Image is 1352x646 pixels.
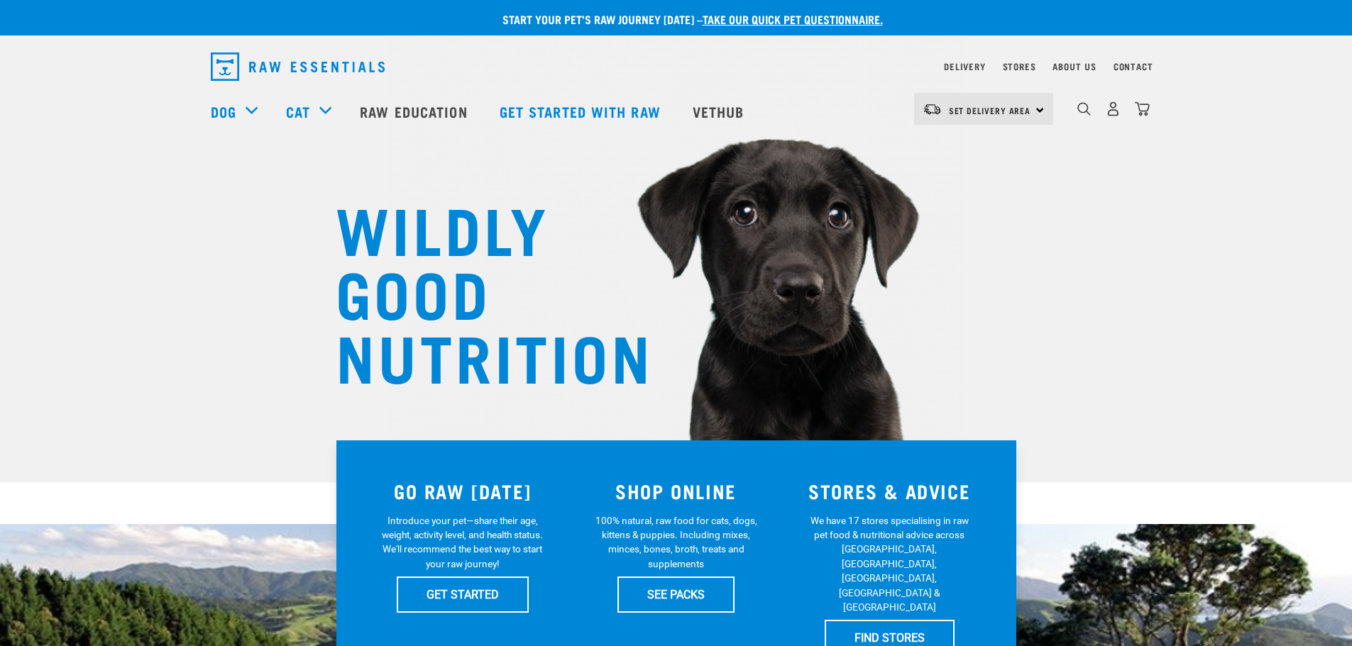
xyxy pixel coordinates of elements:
[923,103,942,116] img: van-moving.png
[1053,64,1096,69] a: About Us
[593,513,759,572] p: 100% natural, raw food for cats, dogs, kittens & puppies. Including mixes, minces, bones, broth, ...
[336,195,620,386] h1: WILDLY GOOD NUTRITION
[379,513,546,572] p: Introduce your pet—share their age, weight, activity level, and health status. We'll recommend th...
[1106,101,1121,116] img: user.png
[286,101,310,122] a: Cat
[703,16,883,22] a: take our quick pet questionnaire.
[365,480,561,502] h3: GO RAW [DATE]
[806,513,973,615] p: We have 17 stores specialising in raw pet food & nutritional advice across [GEOGRAPHIC_DATA], [GE...
[617,577,735,612] a: SEE PACKS
[1077,102,1091,116] img: home-icon-1@2x.png
[1114,64,1153,69] a: Contact
[199,47,1153,87] nav: dropdown navigation
[578,480,774,502] h3: SHOP ONLINE
[678,83,762,140] a: Vethub
[944,64,985,69] a: Delivery
[949,108,1031,113] span: Set Delivery Area
[791,480,988,502] h3: STORES & ADVICE
[1135,101,1150,116] img: home-icon@2x.png
[346,83,485,140] a: Raw Education
[485,83,678,140] a: Get started with Raw
[211,52,385,81] img: Raw Essentials Logo
[1003,64,1036,69] a: Stores
[397,577,529,612] a: GET STARTED
[211,101,236,122] a: Dog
